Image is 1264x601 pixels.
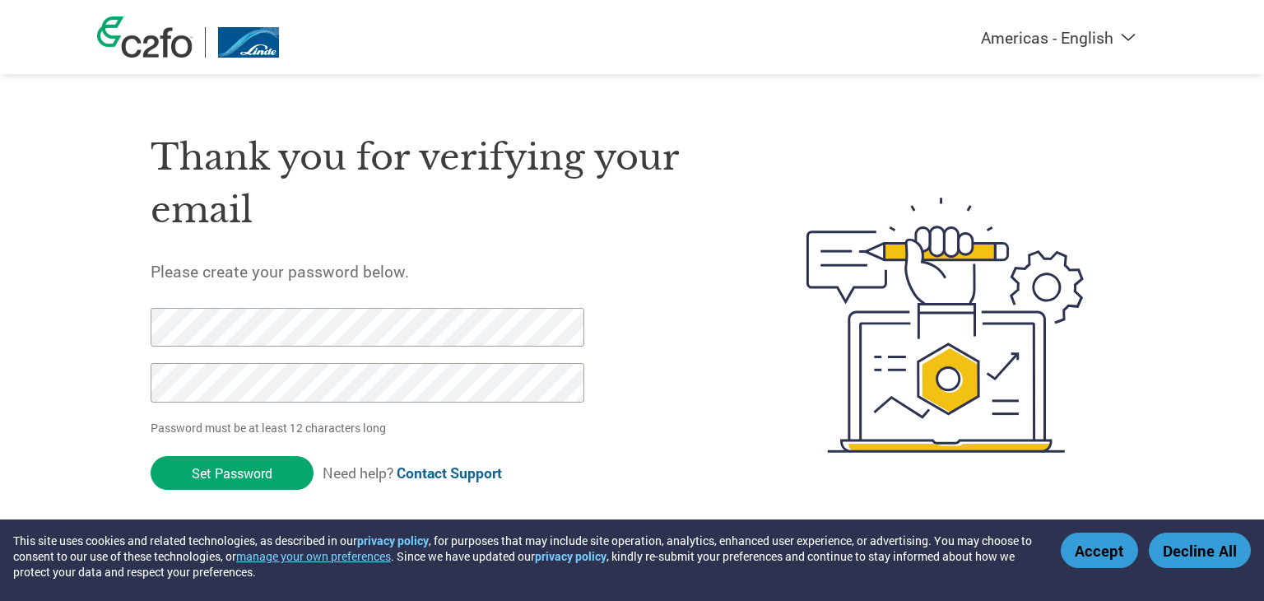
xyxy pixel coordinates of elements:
h1: Thank you for verifying your email [151,131,728,237]
a: Contact Support [397,464,502,482]
a: privacy policy [535,548,606,564]
h5: Please create your password below. [151,261,728,282]
input: Set Password [151,456,314,490]
img: c2fo logo [97,16,193,58]
span: Need help? [323,464,502,482]
a: privacy policy [357,533,429,548]
button: manage your own preferences [236,548,391,564]
div: This site uses cookies and related technologies, as described in our , for purposes that may incl... [13,533,1037,580]
img: Linde [218,27,279,58]
p: Password must be at least 12 characters long [151,419,590,436]
button: Accept [1061,533,1138,568]
img: create-password [777,107,1114,543]
button: Decline All [1149,533,1251,568]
